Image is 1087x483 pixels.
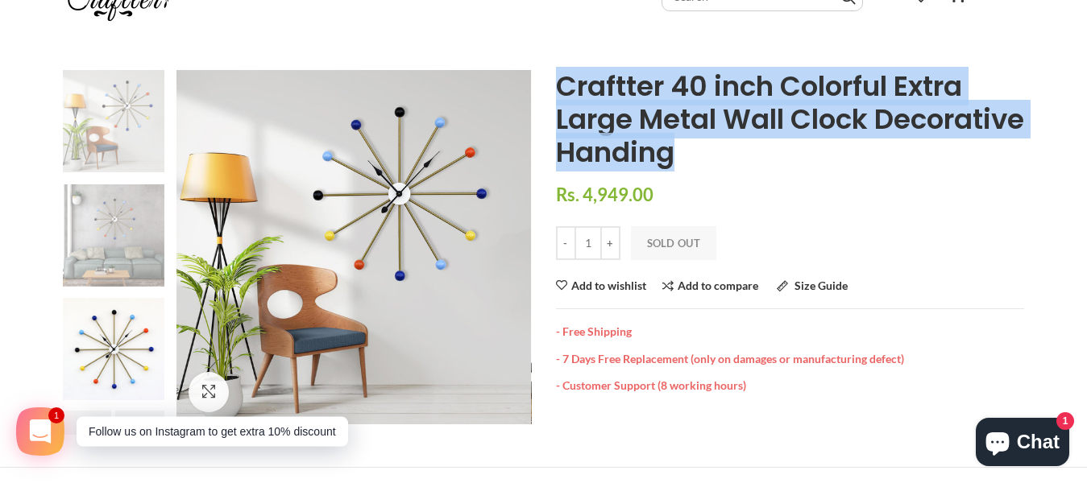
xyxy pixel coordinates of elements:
img: CMWA-203-XL-2_150x_crop_center.jpg [63,184,165,287]
span: Add to wishlist [571,280,646,291]
inbox-online-store-chat: Shopify online store chat [971,418,1074,470]
span: Size Guide [795,279,848,292]
span: Add to compare [678,279,758,292]
img: CMWA-203-XL-1_150x_crop_center.jpg [63,70,165,172]
button: Previous [63,411,112,435]
button: Sold Out [631,226,716,260]
a: Add to compare [662,280,758,292]
input: - [556,226,576,260]
img: CMWA-203-XL-3_150x_crop_center.jpg [63,298,165,400]
span: Rs. 4,949.00 [556,184,653,205]
span: Sold Out [647,237,700,250]
div: - Free Shipping - 7 Days Free Replacement (only on damages or manufacturing defect) - Customer Su... [556,308,1024,393]
a: Size Guide [777,280,848,292]
span: Craftter 40 inch Colorful Extra Large Metal Wall Clock Decorative Handing [556,67,1024,171]
button: Next [115,411,164,435]
a: Add to wishlist [556,280,646,291]
input: + [600,226,620,260]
